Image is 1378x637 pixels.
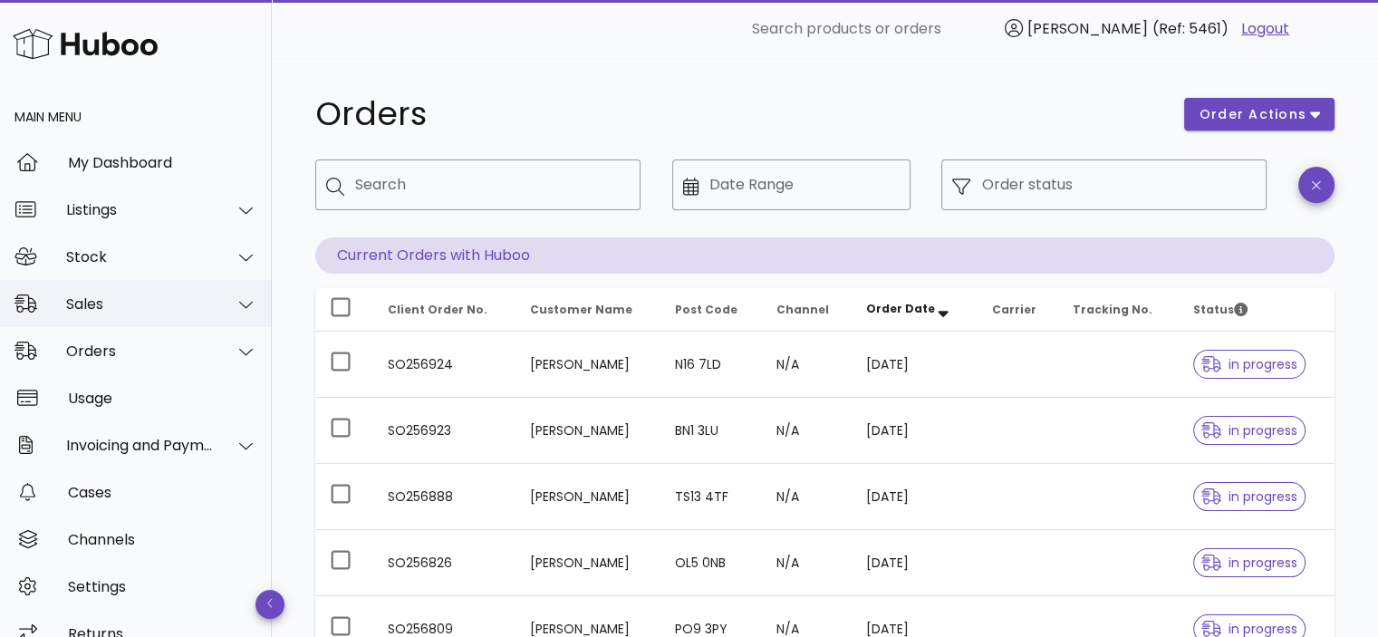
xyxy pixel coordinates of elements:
[660,464,762,530] td: TS13 4TF
[516,530,660,596] td: [PERSON_NAME]
[68,578,257,595] div: Settings
[68,154,257,171] div: My Dashboard
[1201,424,1297,437] span: in progress
[373,288,516,332] th: Client Order No.
[373,332,516,398] td: SO256924
[1241,18,1289,40] a: Logout
[516,288,660,332] th: Customer Name
[373,464,516,530] td: SO256888
[761,530,851,596] td: N/A
[1201,623,1297,635] span: in progress
[761,332,851,398] td: N/A
[660,332,762,398] td: N16 7LD
[516,464,660,530] td: [PERSON_NAME]
[852,530,978,596] td: [DATE]
[660,398,762,464] td: BN1 3LU
[852,332,978,398] td: [DATE]
[866,301,935,316] span: Order Date
[992,302,1036,317] span: Carrier
[66,343,214,360] div: Orders
[1193,302,1248,317] span: Status
[660,530,762,596] td: OL5 0NB
[1201,490,1297,503] span: in progress
[68,484,257,501] div: Cases
[675,302,737,317] span: Post Code
[373,530,516,596] td: SO256826
[852,464,978,530] td: [DATE]
[852,288,978,332] th: Order Date: Sorted descending. Activate to remove sorting.
[776,302,828,317] span: Channel
[1199,105,1307,124] span: order actions
[66,295,214,313] div: Sales
[852,398,978,464] td: [DATE]
[1058,288,1179,332] th: Tracking No.
[66,437,214,454] div: Invoicing and Payments
[530,302,632,317] span: Customer Name
[66,201,214,218] div: Listings
[1184,98,1335,130] button: order actions
[516,398,660,464] td: [PERSON_NAME]
[761,398,851,464] td: N/A
[68,390,257,407] div: Usage
[516,332,660,398] td: [PERSON_NAME]
[978,288,1058,332] th: Carrier
[1073,302,1152,317] span: Tracking No.
[761,464,851,530] td: N/A
[315,98,1162,130] h1: Orders
[1152,18,1229,39] span: (Ref: 5461)
[66,248,214,265] div: Stock
[761,288,851,332] th: Channel
[68,531,257,548] div: Channels
[660,288,762,332] th: Post Code
[13,24,158,63] img: Huboo Logo
[1027,18,1148,39] span: [PERSON_NAME]
[1201,556,1297,569] span: in progress
[388,302,487,317] span: Client Order No.
[1179,288,1335,332] th: Status
[1201,358,1297,371] span: in progress
[315,237,1335,274] p: Current Orders with Huboo
[373,398,516,464] td: SO256923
